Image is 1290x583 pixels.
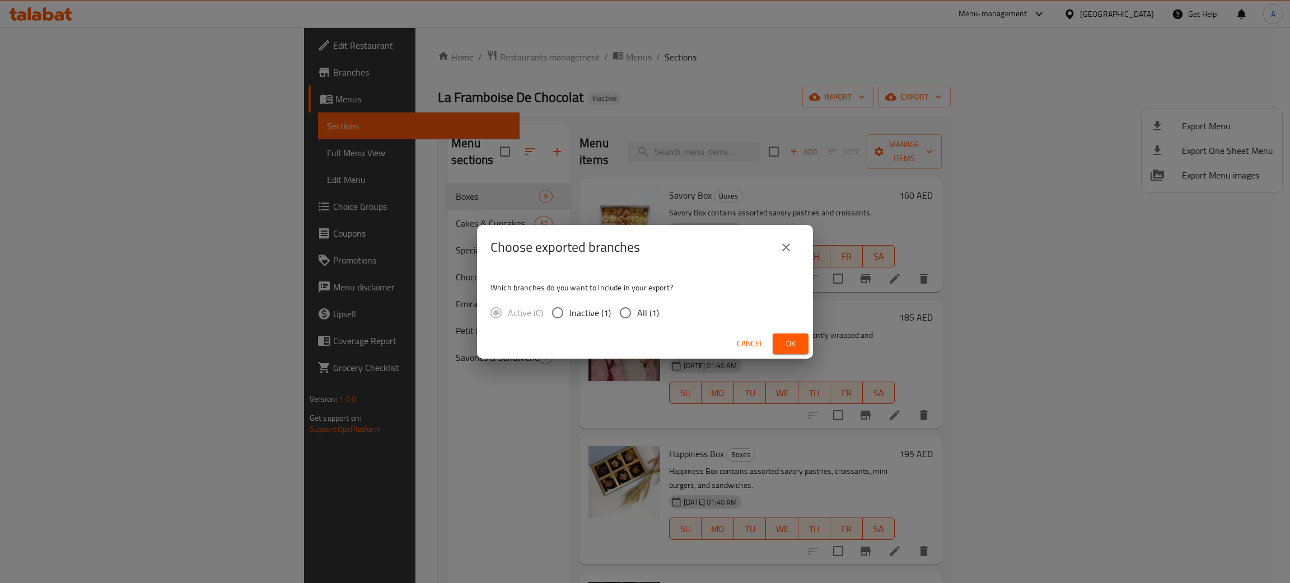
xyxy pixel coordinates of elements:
[508,306,543,319] span: Active (0)
[490,238,640,256] h2: Choose exported branches
[773,333,808,354] button: Ok
[782,337,800,351] span: Ok
[569,306,611,319] span: Inactive (1)
[637,306,659,319] span: All (1)
[773,234,800,261] button: close
[737,337,764,351] span: Cancel
[490,282,800,293] p: Which branches do you want to include in your export?
[732,333,768,354] button: Cancel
